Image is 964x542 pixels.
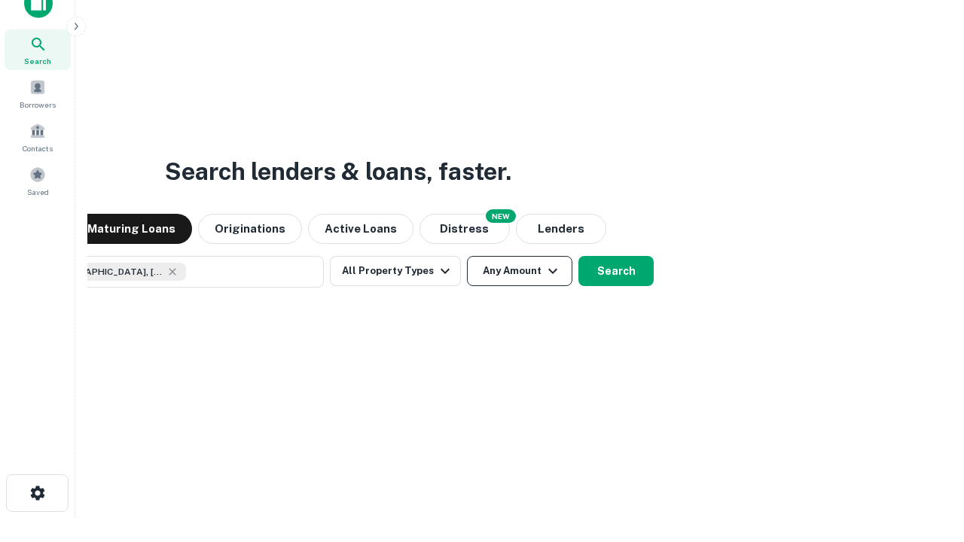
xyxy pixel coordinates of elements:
div: NEW [486,209,516,223]
button: Search distressed loans with lien and other non-mortgage details. [419,214,510,244]
button: [GEOGRAPHIC_DATA], [GEOGRAPHIC_DATA], [GEOGRAPHIC_DATA] [23,256,324,288]
button: Lenders [516,214,606,244]
button: Any Amount [467,256,572,286]
span: Saved [27,186,49,198]
button: Maturing Loans [71,214,192,244]
a: Search [5,29,71,70]
iframe: Chat Widget [889,422,964,494]
a: Saved [5,160,71,201]
button: Originations [198,214,302,244]
a: Contacts [5,117,71,157]
button: Active Loans [308,214,413,244]
button: All Property Types [330,256,461,286]
span: [GEOGRAPHIC_DATA], [GEOGRAPHIC_DATA], [GEOGRAPHIC_DATA] [50,265,163,279]
span: Search [24,55,51,67]
span: Contacts [23,142,53,154]
h3: Search lenders & loans, faster. [165,154,511,190]
a: Borrowers [5,73,71,114]
span: Borrowers [20,99,56,111]
button: Search [578,256,654,286]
